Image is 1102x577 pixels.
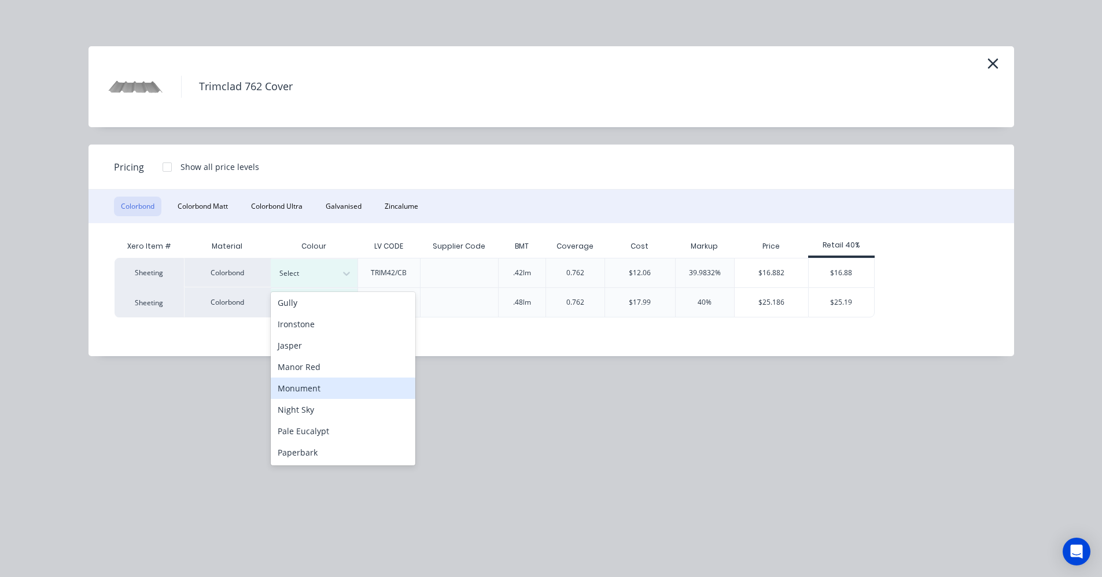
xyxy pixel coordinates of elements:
div: Colorbond [184,287,271,317]
div: $25.19 [809,288,874,317]
button: Galvanised [319,197,368,216]
div: Xero Item # [115,235,184,258]
img: Trimclad 762 Cover [106,58,164,116]
span: Pricing [114,160,144,174]
button: Colorbond Ultra [244,197,309,216]
div: $12.06 [629,268,651,278]
div: Show all price levels [180,161,259,173]
div: Gully [271,292,415,313]
div: 40% [698,297,712,308]
button: Colorbond [114,197,161,216]
div: Supplier Code [423,232,495,261]
div: $16.88 [809,258,874,287]
div: Manor Red [271,356,415,378]
button: Colorbond Matt [171,197,235,216]
div: $17.99 [629,297,651,308]
div: LV CODE [365,232,412,261]
div: TRIM42/CB [371,268,407,278]
div: $25.186 [735,288,808,317]
div: 39.9832% [689,268,721,278]
div: [PERSON_NAME] [271,463,415,484]
div: Colour [271,235,357,258]
div: Material [184,235,271,258]
div: Night Sky [271,399,415,420]
div: 0.762 [566,297,584,308]
div: Retail 40% [808,240,875,250]
div: Markup [675,235,734,258]
div: BMT [506,232,538,261]
div: Coverage [547,232,603,261]
div: Sheeting [115,258,184,287]
div: Monument [271,378,415,399]
div: Pale Eucalypt [271,420,415,442]
button: Zincalume [378,197,425,216]
div: Sheeting [115,287,184,317]
div: Jasper [271,335,415,356]
h4: Trimclad 762 Cover [181,76,310,98]
div: Cost [605,235,675,258]
div: .42lm [513,268,531,278]
div: .48lm [513,297,531,308]
div: Colorbond [184,258,271,287]
div: Paperbark [271,442,415,463]
div: Open Intercom Messenger [1063,538,1090,565]
div: 0.762 [566,268,584,278]
div: $16.882 [735,258,808,287]
div: Ironstone [271,313,415,335]
div: Price [734,235,808,258]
